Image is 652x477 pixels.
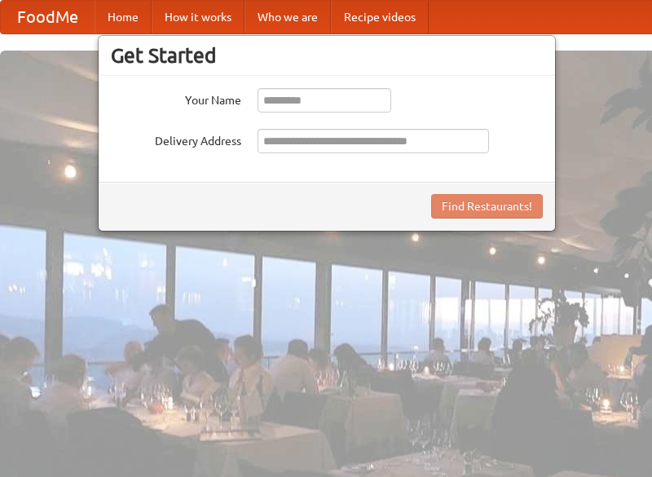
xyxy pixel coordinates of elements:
a: Recipe videos [331,1,429,33]
label: Your Name [111,88,241,108]
a: FoodMe [1,1,95,33]
a: Who we are [244,1,331,33]
button: Find Restaurants! [431,194,543,219]
a: How it works [152,1,244,33]
a: Home [95,1,152,33]
label: Delivery Address [111,129,241,149]
h3: Get Started [111,43,543,68]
